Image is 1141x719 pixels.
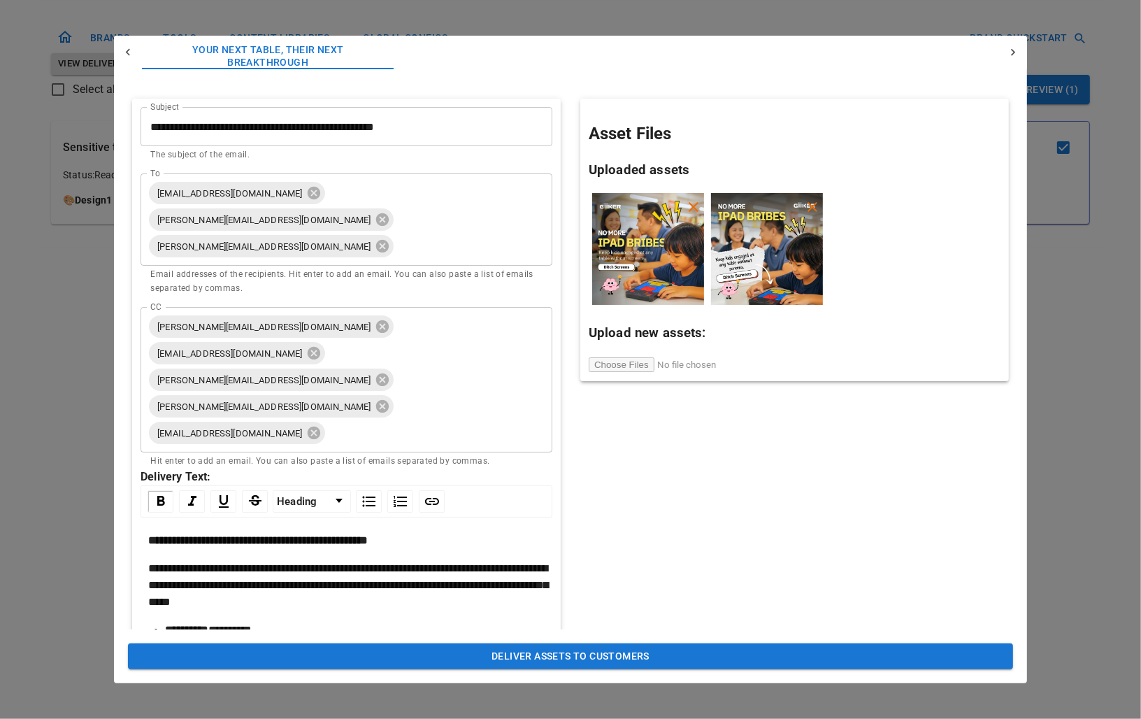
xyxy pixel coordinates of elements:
[149,239,379,255] span: [PERSON_NAME][EMAIL_ADDRESS][DOMAIN_NAME]
[242,490,268,513] div: Strikethrough
[141,485,552,518] div: rdw-toolbar
[149,185,310,201] span: [EMAIL_ADDRESS][DOMAIN_NAME]
[149,208,394,231] div: [PERSON_NAME][EMAIL_ADDRESS][DOMAIN_NAME]
[150,455,543,469] p: Hit enter to add an email. You can also paste a list of emails separated by commas.
[353,490,416,513] div: rdw-list-control
[149,346,310,362] span: [EMAIL_ADDRESS][DOMAIN_NAME]
[149,425,310,441] span: [EMAIL_ADDRESS][DOMAIN_NAME]
[142,36,394,77] button: Your Next Table, Their Next Breakthrough
[273,490,351,513] div: rdw-dropdown
[141,470,210,483] strong: Delivery Text:
[149,342,325,364] div: [EMAIL_ADDRESS][DOMAIN_NAME]
[589,160,1000,180] h3: Uploaded assets
[149,182,325,204] div: [EMAIL_ADDRESS][DOMAIN_NAME]
[416,490,447,513] div: rdw-link-control
[150,167,160,179] label: To
[150,301,161,313] label: CC
[149,395,394,418] div: [PERSON_NAME][EMAIL_ADDRESS][DOMAIN_NAME]
[150,148,543,162] p: The subject of the email.
[387,490,413,513] div: Ordered
[356,490,382,513] div: Unordered
[150,101,179,113] label: Subject
[149,235,394,257] div: [PERSON_NAME][EMAIL_ADDRESS][DOMAIN_NAME]
[419,490,445,513] div: Link
[149,212,379,228] span: [PERSON_NAME][EMAIL_ADDRESS][DOMAIN_NAME]
[179,490,205,513] div: Italic
[149,372,379,388] span: [PERSON_NAME][EMAIL_ADDRESS][DOMAIN_NAME]
[149,399,379,415] span: [PERSON_NAME][EMAIL_ADDRESS][DOMAIN_NAME]
[589,121,1000,146] h2: Asset Files
[149,422,325,444] div: [EMAIL_ADDRESS][DOMAIN_NAME]
[145,490,271,513] div: rdw-inline-control
[592,193,704,305] img: Asset file
[150,268,543,296] p: Email addresses of the recipients. Hit enter to add an email. You can also paste a list of emails...
[271,490,353,513] div: rdw-block-control
[711,193,823,305] img: Asset file
[273,491,350,512] a: Block Type
[149,315,394,338] div: [PERSON_NAME][EMAIL_ADDRESS][DOMAIN_NAME]
[128,643,1013,669] button: Deliver Assets To Customers
[210,490,236,513] div: Underline
[148,490,173,513] div: Bold
[149,369,394,391] div: [PERSON_NAME][EMAIL_ADDRESS][DOMAIN_NAME]
[589,323,1000,343] h3: Upload new assets:
[149,319,379,335] span: [PERSON_NAME][EMAIL_ADDRESS][DOMAIN_NAME]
